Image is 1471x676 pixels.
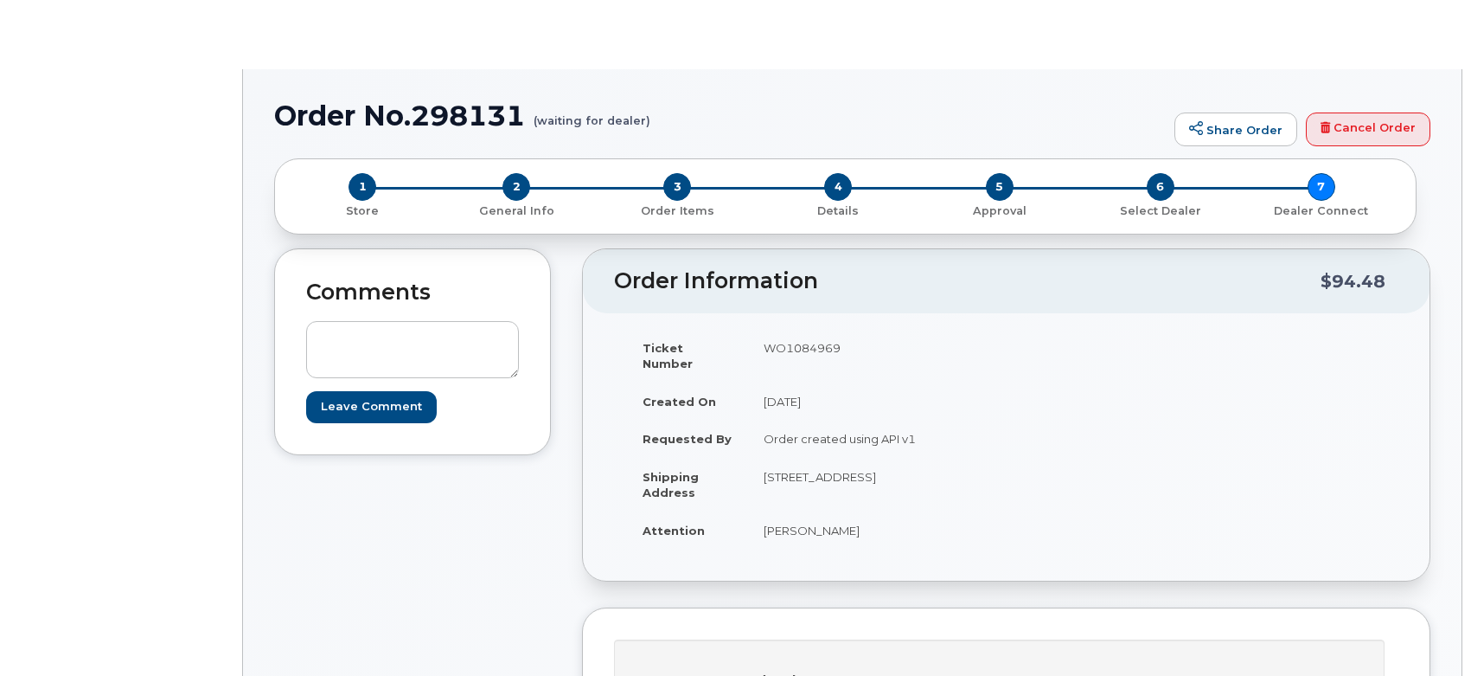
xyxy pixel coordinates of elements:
strong: Created On [643,395,716,409]
td: [DATE] [748,383,994,421]
td: [STREET_ADDRESS] [748,458,994,512]
div: $94.48 [1321,265,1385,298]
span: 3 [663,173,691,201]
span: 1 [349,173,376,201]
td: [PERSON_NAME] [748,512,994,550]
strong: Ticket Number [643,341,693,371]
strong: Requested By [643,432,732,446]
h1: Order No.298131 [274,100,1166,131]
a: 3 Order Items [597,201,758,219]
a: 5 Approval [919,201,1080,219]
p: Details [764,203,911,219]
td: Order created using API v1 [748,420,994,458]
a: 4 Details [758,201,918,219]
span: 4 [824,173,852,201]
span: 6 [1147,173,1174,201]
small: (waiting for dealer) [534,100,650,127]
p: Select Dealer [1087,203,1234,219]
span: 2 [502,173,530,201]
p: General Info [443,203,590,219]
p: Approval [926,203,1073,219]
p: Store [296,203,429,219]
a: 1 Store [289,201,436,219]
span: 5 [986,173,1014,201]
strong: Shipping Address [643,470,699,500]
a: 2 General Info [436,201,597,219]
p: Order Items [604,203,751,219]
a: Cancel Order [1306,113,1430,147]
a: 6 Select Dealer [1080,201,1241,219]
a: Share Order [1174,113,1297,147]
h2: Comments [306,280,519,305]
h2: Order Information [614,269,1321,293]
td: WO1084969 [748,329,994,383]
input: Leave Comment [306,391,437,423]
strong: Attention [643,524,705,538]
